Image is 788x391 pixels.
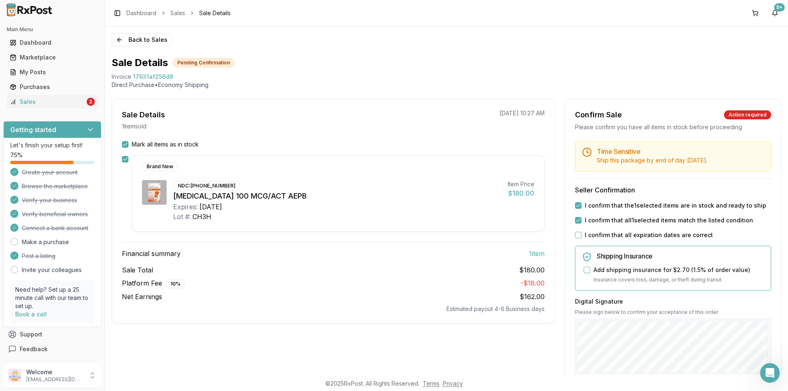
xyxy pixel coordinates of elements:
[112,81,781,89] p: Direct Purchase • Economy Shipping
[22,210,88,218] span: Verify beneficial owners
[575,185,771,195] h3: Seller Confirmation
[7,50,98,65] a: Marketplace
[7,80,98,94] a: Purchases
[3,342,101,357] button: Feedback
[7,35,98,50] a: Dashboard
[423,380,440,387] a: Terms
[10,83,95,91] div: Purchases
[3,327,101,342] button: Support
[22,196,77,204] span: Verify your business
[10,125,56,135] h3: Getting started
[26,376,83,383] p: [EMAIL_ADDRESS][DOMAIN_NAME]
[20,345,48,353] span: Feedback
[173,181,240,190] div: NDC: [PHONE_NUMBER]
[597,253,764,259] h5: Shipping Insurance
[22,252,55,260] span: Post a listing
[10,39,95,47] div: Dashboard
[10,53,95,62] div: Marketplace
[199,9,231,17] span: Sale Details
[597,157,708,164] span: Ship this package by end of day [DATE] .
[508,188,534,198] div: $180.00
[3,36,101,49] button: Dashboard
[7,65,98,80] a: My Posts
[15,286,89,310] p: Need help? Set up a 25 minute call with our team to set up.
[173,202,198,212] div: Expires:
[3,51,101,64] button: Marketplace
[126,9,231,17] nav: breadcrumb
[112,56,168,69] h1: Sale Details
[8,369,21,382] img: User avatar
[760,363,780,383] iframe: Intercom live chat
[173,58,234,67] div: Pending Confirmation
[22,168,78,176] span: Create your account
[724,110,771,119] div: Action required
[575,109,622,121] div: Confirm Sale
[15,311,47,318] a: Book a call
[529,249,545,258] span: 1 item
[519,265,545,275] span: $180.00
[520,279,545,287] span: - $18.00
[87,98,95,106] div: 2
[7,94,98,109] a: Sales2
[585,231,713,239] label: I confirm that all expiration dates are correct
[122,265,153,275] span: Sale Total
[173,212,191,222] div: Lot #:
[10,151,23,159] span: 75 %
[585,201,766,210] label: I confirm that the 1 selected items are in stock and ready to ship
[122,109,165,121] div: Sale Details
[7,26,98,33] h2: Main Menu
[575,123,771,131] div: Please confirm you have all items in stock before proceeding
[597,148,764,155] h5: Time Sensitive
[122,305,545,313] div: Estimated payout 4-6 Business days
[133,73,173,81] span: 17631af256d8
[768,7,781,20] button: 9+
[199,202,222,212] div: [DATE]
[26,368,83,376] p: Welcome
[520,293,545,301] span: $162.00
[22,182,88,190] span: Browse the marketplace
[3,66,101,79] button: My Posts
[22,238,69,246] a: Make a purchase
[126,9,156,17] a: Dashboard
[3,95,101,108] button: Sales2
[774,3,785,11] div: 9+
[166,279,185,288] div: 10 %
[10,68,95,76] div: My Posts
[443,380,463,387] a: Privacy
[593,276,764,284] p: Insurance covers loss, damage, or theft during transit.
[173,190,501,202] div: [MEDICAL_DATA] 100 MCG/ACT AEPB
[122,249,181,258] span: Financial summary
[122,122,147,130] p: 1 item sold
[3,80,101,94] button: Purchases
[22,224,88,232] span: Connect a bank account
[585,216,753,224] label: I confirm that all 1 selected items match the listed condition
[112,33,172,46] button: Back to Sales
[10,141,94,149] p: Let's finish your setup first!
[192,212,211,222] div: CH3H
[112,73,131,81] div: Invoice
[122,292,162,302] span: Net Earnings
[22,266,82,274] a: Invite your colleagues
[575,297,771,306] h3: Digital Signature
[170,9,185,17] a: Sales
[122,278,185,288] span: Platform Fee
[142,162,178,171] div: Brand New
[10,98,85,106] div: Sales
[3,3,56,16] img: RxPost Logo
[508,180,534,188] div: Item Price
[132,140,199,149] label: Mark all items as in stock
[142,180,167,205] img: Arnuity Ellipta 100 MCG/ACT AEPB
[575,309,771,316] p: Please sign below to confirm your acceptance of this order
[593,266,750,274] label: Add shipping insurance for $2.70 ( 1.5 % of order value)
[499,109,545,117] p: [DATE] 10:27 AM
